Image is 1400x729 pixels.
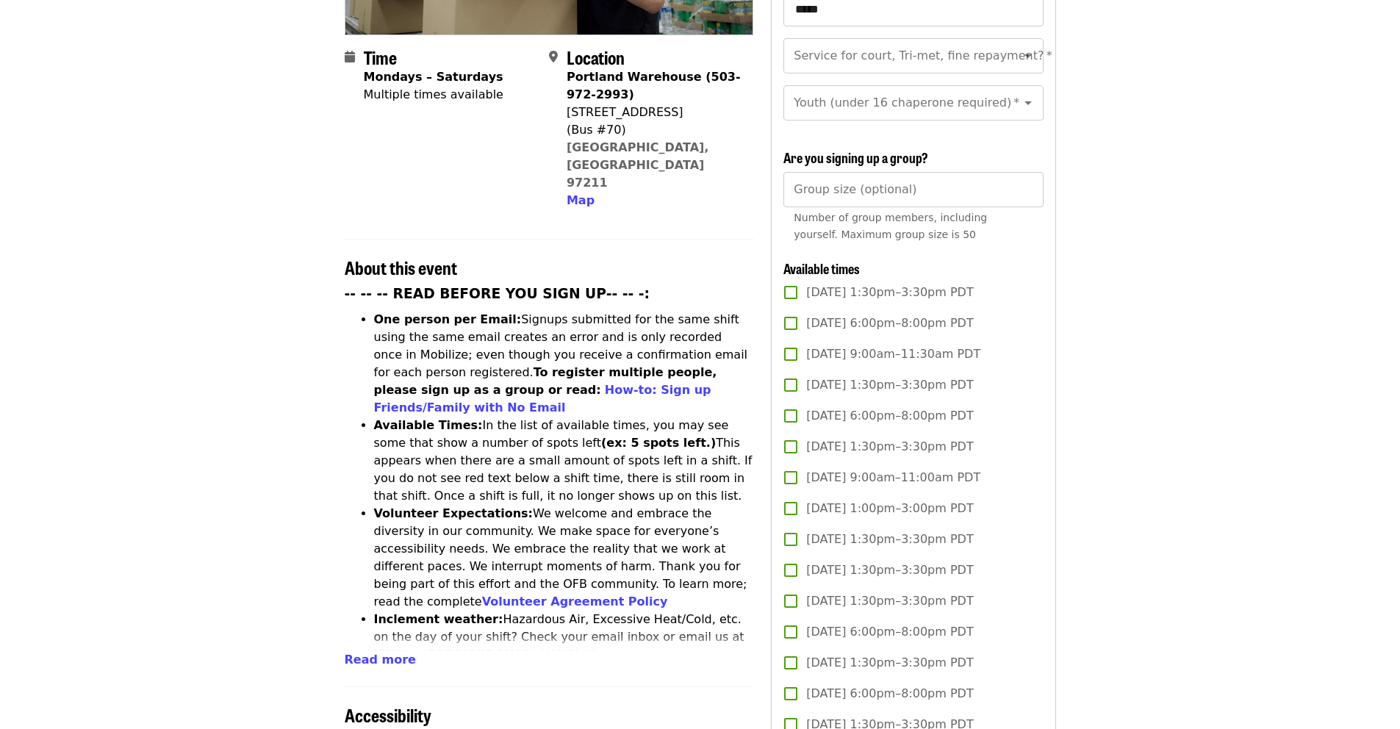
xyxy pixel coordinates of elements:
span: Location [567,44,625,70]
div: Multiple times available [364,86,503,104]
span: [DATE] 6:00pm–8:00pm PDT [806,407,973,425]
span: [DATE] 1:30pm–3:30pm PDT [806,654,973,672]
span: Time [364,44,397,70]
span: Read more [345,653,416,667]
span: [DATE] 1:30pm–3:30pm PDT [806,438,973,456]
span: [DATE] 1:30pm–3:30pm PDT [806,592,973,610]
strong: One person per Email: [374,312,522,326]
span: [DATE] 9:00am–11:30am PDT [806,345,980,363]
div: [STREET_ADDRESS] [567,104,742,121]
a: Volunteer Agreement Policy [482,595,668,608]
i: calendar icon [345,50,355,64]
strong: Portland Warehouse (503-972-2993) [567,70,741,101]
span: About this event [345,254,457,280]
strong: Volunteer Expectations: [374,506,534,520]
span: [DATE] 6:00pm–8:00pm PDT [806,315,973,332]
span: [DATE] 1:30pm–3:30pm PDT [806,531,973,548]
span: [DATE] 6:00pm–8:00pm PDT [806,685,973,703]
input: [object Object] [783,172,1043,207]
button: Read more [345,651,416,669]
strong: To register multiple people, please sign up as a group or read: [374,365,717,397]
span: [DATE] 9:00am–11:00am PDT [806,469,980,486]
span: Map [567,193,595,207]
button: Open [1018,93,1038,113]
span: [DATE] 1:30pm–3:30pm PDT [806,284,973,301]
li: Hazardous Air, Excessive Heat/Cold, etc. on the day of your shift? Check your email inbox or emai... [374,611,754,699]
button: Map [567,192,595,209]
li: Signups submitted for the same shift using the same email creates an error and is only recorded o... [374,311,754,417]
strong: Inclement weather: [374,612,503,626]
span: Available times [783,259,860,278]
strong: Mondays – Saturdays [364,70,503,84]
strong: (ex: 5 spots left.) [601,436,716,450]
span: [DATE] 1:30pm–3:30pm PDT [806,376,973,394]
button: Open [1018,46,1038,66]
a: How-to: Sign up Friends/Family with No Email [374,383,711,414]
li: In the list of available times, you may see some that show a number of spots left This appears wh... [374,417,754,505]
span: [DATE] 1:30pm–3:30pm PDT [806,561,973,579]
span: Are you signing up a group? [783,148,928,167]
i: map-marker-alt icon [549,50,558,64]
strong: -- -- -- READ BEFORE YOU SIGN UP-- -- -: [345,286,650,301]
span: Accessibility [345,702,431,728]
a: [GEOGRAPHIC_DATA], [GEOGRAPHIC_DATA] 97211 [567,140,709,190]
span: [DATE] 1:00pm–3:00pm PDT [806,500,973,517]
span: [DATE] 6:00pm–8:00pm PDT [806,623,973,641]
strong: Available Times: [374,418,483,432]
div: (Bus #70) [567,121,742,139]
li: We welcome and embrace the diversity in our community. We make space for everyone’s accessibility... [374,505,754,611]
span: Number of group members, including yourself. Maximum group size is 50 [794,212,987,240]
